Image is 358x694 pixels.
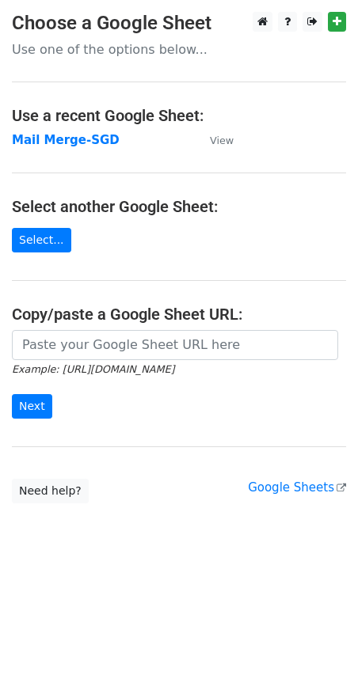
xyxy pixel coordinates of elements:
a: Mail Merge-SGD [12,133,120,147]
input: Paste your Google Sheet URL here [12,330,338,360]
small: Example: [URL][DOMAIN_NAME] [12,363,174,375]
input: Next [12,394,52,419]
a: Google Sheets [248,480,346,495]
p: Use one of the options below... [12,41,346,58]
a: Select... [12,228,71,252]
small: View [210,135,234,146]
h4: Use a recent Google Sheet: [12,106,346,125]
a: Need help? [12,479,89,503]
h4: Copy/paste a Google Sheet URL: [12,305,346,324]
h3: Choose a Google Sheet [12,12,346,35]
a: View [194,133,234,147]
h4: Select another Google Sheet: [12,197,346,216]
